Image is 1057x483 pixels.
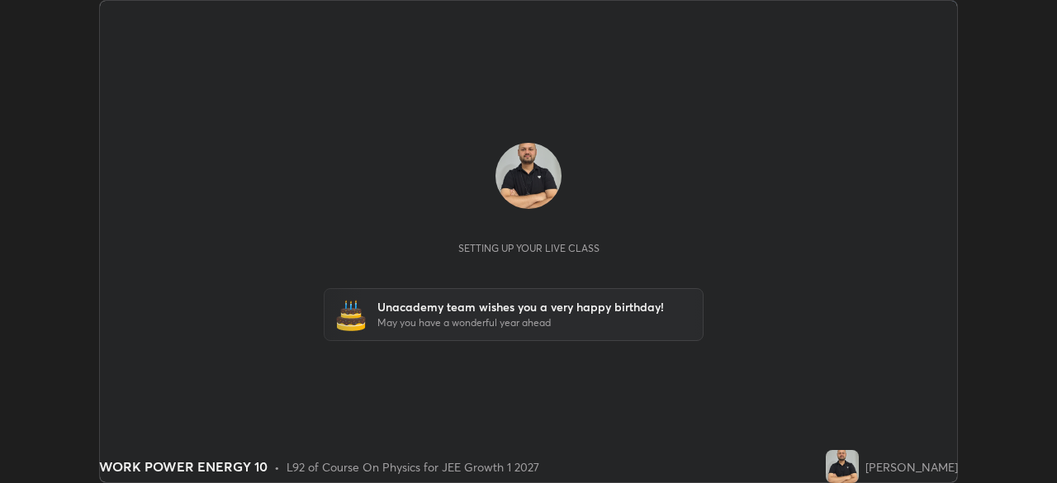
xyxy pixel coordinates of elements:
div: [PERSON_NAME] [865,458,958,476]
img: 88abb398c7ca4b1491dfe396cc999ae1.jpg [495,143,562,209]
div: L92 of Course On Physics for JEE Growth 1 2027 [287,458,539,476]
img: 88abb398c7ca4b1491dfe396cc999ae1.jpg [826,450,859,483]
div: WORK POWER ENERGY 10 [99,457,268,476]
div: Setting up your live class [458,242,600,254]
div: • [274,458,280,476]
